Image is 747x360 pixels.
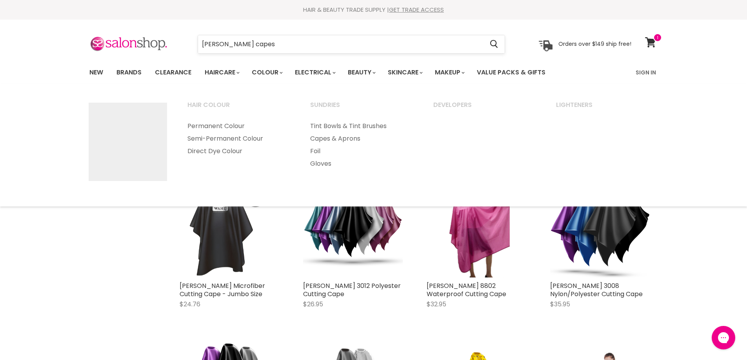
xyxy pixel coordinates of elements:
ul: Main menu [178,120,299,157]
nav: Main [80,61,668,84]
a: Semi-Permanent Colour [178,132,299,145]
a: Hair Colour [178,99,299,118]
a: Developers [423,99,545,118]
a: New [84,64,109,81]
iframe: Gorgias live chat messenger [708,323,739,352]
a: [PERSON_NAME] Microfiber Cutting Cape - Jumbo Size [180,281,265,298]
span: $24.76 [180,300,200,309]
a: Makeup [429,64,469,81]
a: Electrical [289,64,340,81]
a: Clearance [149,64,197,81]
span: $35.95 [550,300,570,309]
a: [PERSON_NAME] 3012 Polyester Cutting Cape [303,281,401,298]
a: Brands [111,64,147,81]
a: Value Packs & Gifts [471,64,551,81]
a: Sign In [631,64,661,81]
form: Product [198,35,505,54]
span: $32.95 [427,300,446,309]
a: Wahl 8802 Waterproof Cutting Cape [427,178,527,278]
img: Wahl 3008 Nylon/Polyester Cutting Cape [550,178,650,278]
a: Capes & Aprons [300,132,422,145]
ul: Main menu [84,61,591,84]
a: [PERSON_NAME] 8802 Waterproof Cutting Cape [427,281,506,298]
div: HAIR & BEAUTY TRADE SUPPLY | [80,6,668,14]
a: [PERSON_NAME] 3008 Nylon/Polyester Cutting Cape [550,281,643,298]
img: Wahl Microfiber Cutting Cape - Jumbo Size [180,178,280,278]
a: Permanent Colour [178,120,299,132]
a: GET TRADE ACCESS [389,5,444,14]
span: $26.95 [303,300,323,309]
img: Wahl 8802 Waterproof Cutting Cape [443,178,510,278]
a: Tint Bowls & Tint Brushes [300,120,422,132]
a: Skincare [382,64,427,81]
ul: Main menu [300,120,422,170]
a: Direct Dye Colour [178,145,299,157]
a: Gloves [300,157,422,170]
a: Colour [246,64,287,81]
a: Haircare [199,64,244,81]
button: Search [484,35,505,53]
img: Wahl 3012 Polyester Cutting Cape [303,178,403,278]
a: Lighteners [546,99,668,118]
p: Orders over $149 ship free! [558,40,631,47]
a: Sundries [300,99,422,118]
input: Search [198,35,484,53]
a: Beauty [342,64,380,81]
a: Foil [300,145,422,157]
